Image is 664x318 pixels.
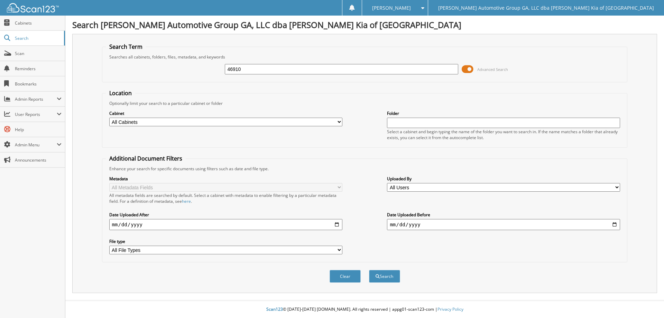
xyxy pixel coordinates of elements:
button: Clear [330,270,361,283]
a: here [182,198,191,204]
label: Uploaded By [387,176,620,182]
div: Searches all cabinets, folders, files, metadata, and keywords [106,54,624,60]
span: Announcements [15,157,62,163]
img: scan123-logo-white.svg [7,3,59,12]
input: end [387,219,620,230]
div: Select a cabinet and begin typing the name of the folder you want to search in. If the name match... [387,129,620,140]
a: Privacy Policy [437,306,463,312]
legend: Additional Document Filters [106,155,186,162]
legend: Search Term [106,43,146,51]
h1: Search [PERSON_NAME] Automotive Group GA, LLC dba [PERSON_NAME] Kia of [GEOGRAPHIC_DATA] [72,19,657,30]
input: start [109,219,342,230]
span: [PERSON_NAME] [372,6,411,10]
span: Admin Menu [15,142,57,148]
label: Date Uploaded Before [387,212,620,218]
label: Metadata [109,176,342,182]
div: All metadata fields are searched by default. Select a cabinet with metadata to enable filtering b... [109,192,342,204]
div: Enhance your search for specific documents using filters such as date and file type. [106,166,624,172]
span: Admin Reports [15,96,57,102]
label: Cabinet [109,110,342,116]
span: Bookmarks [15,81,62,87]
label: File type [109,238,342,244]
iframe: Chat Widget [629,285,664,318]
label: Date Uploaded After [109,212,342,218]
span: Cabinets [15,20,62,26]
span: Reminders [15,66,62,72]
div: Optionally limit your search to a particular cabinet or folder [106,100,624,106]
span: Search [15,35,61,41]
span: Advanced Search [477,67,508,72]
label: Folder [387,110,620,116]
button: Search [369,270,400,283]
span: Scan123 [266,306,283,312]
legend: Location [106,89,135,97]
span: [PERSON_NAME] Automotive Group GA, LLC dba [PERSON_NAME] Kia of [GEOGRAPHIC_DATA] [438,6,654,10]
div: © [DATE]-[DATE] [DOMAIN_NAME]. All rights reserved | appg01-scan123-com | [65,301,664,318]
span: Help [15,127,62,133]
span: User Reports [15,111,57,117]
span: Scan [15,51,62,56]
